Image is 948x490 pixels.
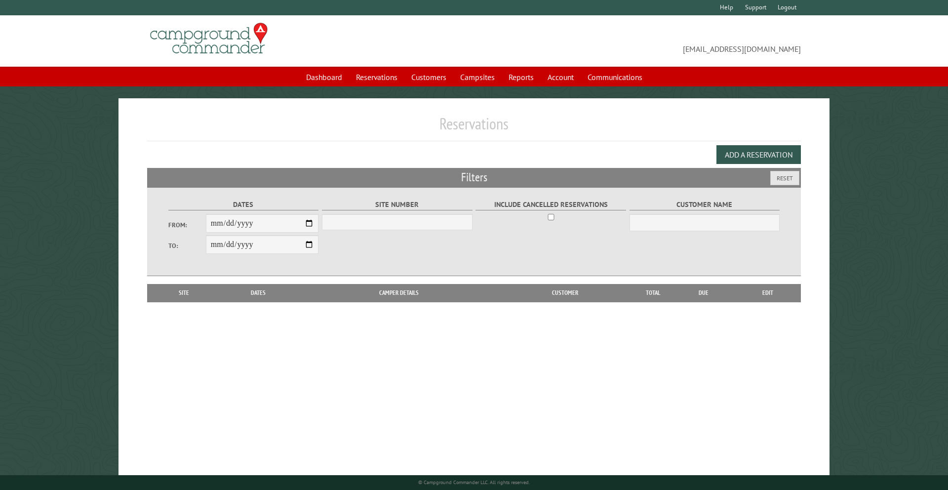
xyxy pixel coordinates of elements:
label: Include Cancelled Reservations [475,199,626,210]
a: Account [542,68,580,86]
img: Campground Commander [147,19,271,58]
label: From: [168,220,206,230]
span: [EMAIL_ADDRESS][DOMAIN_NAME] [474,27,801,55]
a: Reports [503,68,540,86]
label: To: [168,241,206,250]
label: Customer Name [630,199,780,210]
a: Reservations [350,68,403,86]
button: Add a Reservation [716,145,801,164]
small: © Campground Commander LLC. All rights reserved. [418,479,530,486]
label: Dates [168,199,319,210]
th: Customer [497,284,633,302]
th: Dates [216,284,301,302]
th: Total [633,284,672,302]
a: Customers [405,68,452,86]
th: Edit [735,284,801,302]
h2: Filters [147,168,801,187]
th: Site [152,284,216,302]
a: Communications [582,68,648,86]
button: Reset [770,171,799,185]
label: Site Number [322,199,473,210]
h1: Reservations [147,114,801,141]
th: Camper Details [301,284,497,302]
th: Due [672,284,735,302]
a: Dashboard [300,68,348,86]
a: Campsites [454,68,501,86]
